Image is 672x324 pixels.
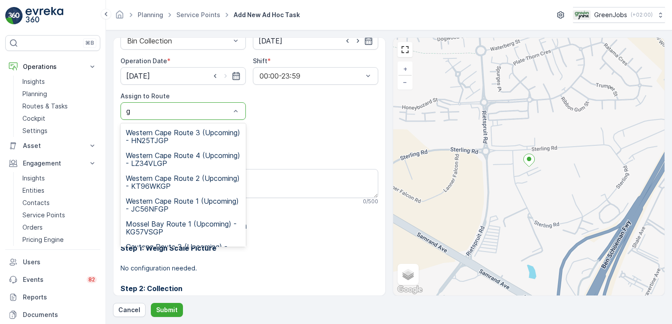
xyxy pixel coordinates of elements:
[151,303,183,317] button: Submit
[22,102,68,111] p: Routes & Tasks
[5,271,100,288] a: Events82
[121,57,167,65] label: Operation Date
[126,243,241,259] span: Gauteng Route 3 (Upcoming) - KL87FFGP
[126,129,241,144] span: Western Cape Route 3 (Upcoming) - HN25TJGP
[22,90,47,98] p: Planning
[19,197,100,209] a: Contacts
[118,306,140,314] p: Cancel
[22,77,45,86] p: Insights
[631,11,653,18] p: ( +02:00 )
[138,11,163,18] a: Planning
[5,7,23,25] img: logo
[22,198,50,207] p: Contacts
[19,88,100,100] a: Planning
[594,11,627,19] p: GreenJobs
[26,7,63,25] img: logo_light-DOdMpM7g.png
[22,174,45,183] p: Insights
[121,243,378,253] h3: Step 1: Weigh Scale Picture
[156,306,178,314] p: Submit
[23,141,83,150] p: Asset
[5,288,100,306] a: Reports
[19,112,100,125] a: Cockpit
[176,11,220,18] a: Service Points
[19,76,100,88] a: Insights
[398,62,412,76] a: Zoom In
[121,283,378,294] h3: Step 2: Collection
[121,264,378,273] p: No configuration needed.
[573,7,665,23] button: GreenJobs(+02:00)
[19,184,100,197] a: Entities
[403,78,407,86] span: −
[23,62,83,71] p: Operations
[22,114,45,123] p: Cockpit
[5,58,100,76] button: Operations
[23,310,97,319] p: Documents
[126,197,241,213] span: Western Cape Route 1 (Upcoming) - JC56NFGP
[23,293,97,302] p: Reports
[121,92,170,100] label: Assign to Route
[5,306,100,324] a: Documents
[85,40,94,47] p: ⌘B
[19,100,100,112] a: Routes & Tasks
[88,276,95,283] p: 82
[395,284,424,295] a: Open this area in Google Maps (opens a new window)
[19,125,100,137] a: Settings
[5,137,100,155] button: Asset
[22,235,64,244] p: Pricing Engine
[19,234,100,246] a: Pricing Engine
[253,57,267,65] label: Shift
[573,10,591,20] img: Green_Jobs_Logo.png
[19,209,100,221] a: Service Points
[121,219,378,232] h2: Task Template Configuration
[126,174,241,190] span: Western Cape Route 2 (Upcoming) - KT96WKGP
[398,265,418,284] a: Layers
[23,159,83,168] p: Engagement
[19,172,100,184] a: Insights
[115,13,124,21] a: Homepage
[253,32,378,50] input: dd/mm/yyyy
[398,43,412,56] a: View Fullscreen
[5,253,100,271] a: Users
[22,211,65,220] p: Service Points
[121,67,246,85] input: dd/mm/yyyy
[23,258,97,266] p: Users
[403,65,407,72] span: +
[19,221,100,234] a: Orders
[363,198,378,205] p: 0 / 500
[5,155,100,172] button: Engagement
[23,275,81,284] p: Events
[22,126,47,135] p: Settings
[126,220,241,236] span: Mossel Bay Route 1 (Upcoming) - KG57VSGP
[113,303,146,317] button: Cancel
[398,76,412,89] a: Zoom Out
[126,151,241,167] span: Western Cape Route 4 (Upcoming) - LZ34VLGP
[22,186,44,195] p: Entities
[395,284,424,295] img: Google
[22,223,43,232] p: Orders
[232,11,302,19] span: Add New Ad Hoc Task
